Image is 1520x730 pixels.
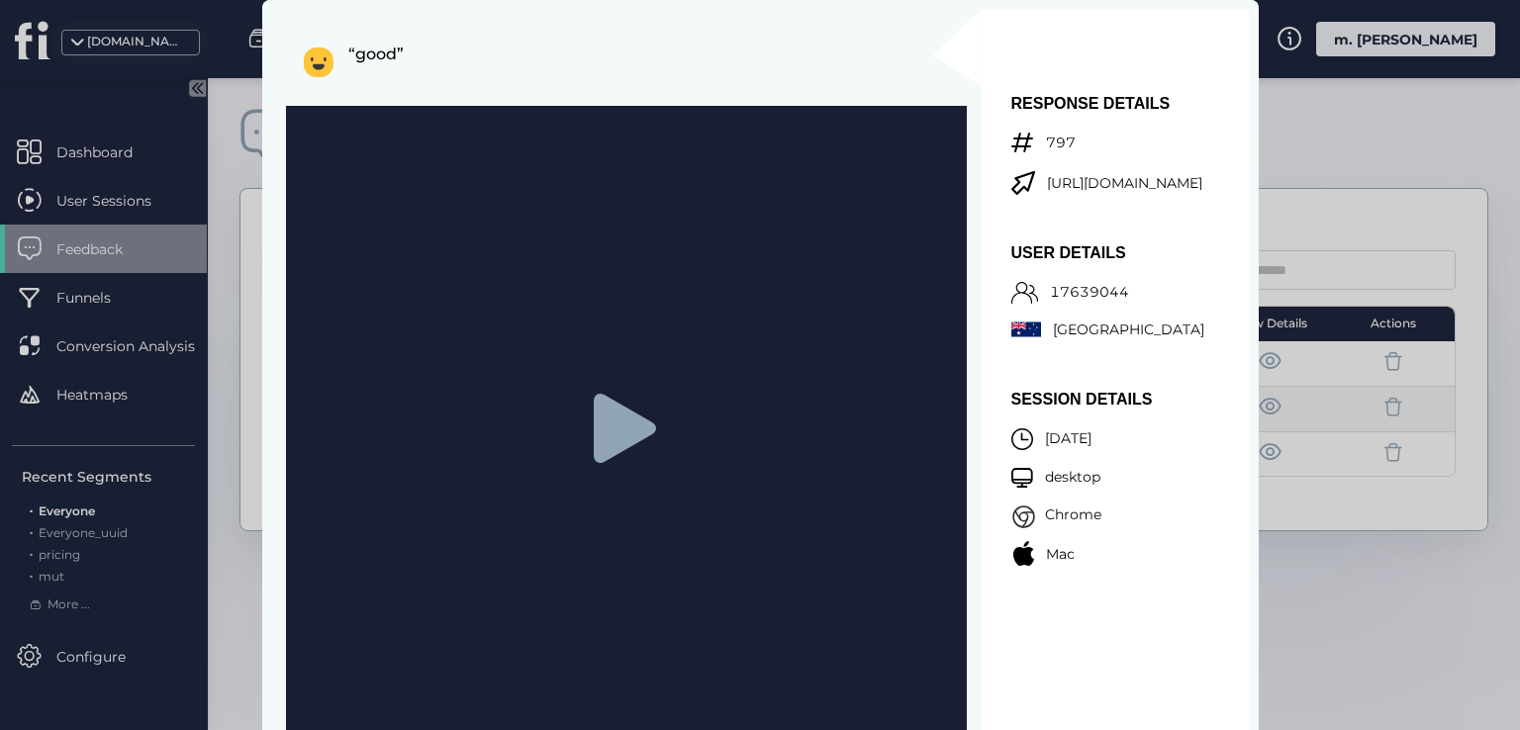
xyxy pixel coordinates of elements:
[1053,324,1204,336] p: [GEOGRAPHIC_DATA]
[1011,248,1204,258] p: USER DETAILS
[1011,319,1041,339] img: au.svg
[348,46,880,78] p: “good”
[1045,472,1100,484] p: desktop
[1045,509,1101,521] p: Chrome
[1046,137,1076,149] p: 797
[1050,287,1129,299] p: 17639044
[1011,99,1233,109] p: RESPONSE DETAILS
[1011,395,1153,405] p: SESSION DETAILS
[1045,433,1092,445] p: [DATE]
[1047,176,1233,190] p: [URL][DOMAIN_NAME]
[1046,549,1075,561] p: Mac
